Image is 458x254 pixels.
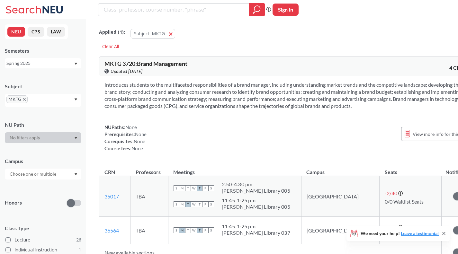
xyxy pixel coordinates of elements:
span: T [197,201,202,207]
label: Individual Instruction [5,246,81,254]
span: F [202,185,208,191]
div: Clear All [99,42,122,51]
input: Choose one or multiple [6,170,60,178]
td: TBA [130,217,168,244]
span: None [131,145,143,151]
span: F [202,227,208,233]
span: 1 [79,246,81,253]
td: TBA [130,176,168,217]
div: 2:50 - 4:30 pm [222,181,290,188]
div: 11:45 - 1:25 pm [222,197,290,204]
svg: Dropdown arrow [74,98,77,101]
div: [PERSON_NAME] Library 037 [222,230,290,236]
span: 26 [76,236,81,243]
span: S [174,227,179,233]
span: S [208,185,214,191]
button: NEU [7,27,25,37]
span: M [179,201,185,207]
svg: magnifying glass [253,5,261,14]
div: Spring 2025 [6,60,74,67]
span: T [185,201,191,207]
div: Dropdown arrow [5,169,81,180]
span: W [191,227,197,233]
th: Seats [380,162,441,176]
div: NUPaths: Prerequisites: Corequisites: Course fees: [104,124,147,152]
div: Subject [5,83,81,90]
label: Lecture [5,236,81,244]
span: W [191,201,197,207]
button: LAW [47,27,65,37]
span: T [185,227,191,233]
span: Updated [DATE] [111,68,142,75]
span: None [135,131,147,137]
div: [PERSON_NAME] Library 005 [222,188,290,194]
td: [GEOGRAPHIC_DATA] [301,176,380,217]
span: S [208,227,214,233]
span: MKTGX to remove pill [6,95,28,103]
span: MKTG 3720 : Brand Management [104,60,187,67]
span: 0/0 Waitlist Seats [385,198,424,205]
span: T [197,227,202,233]
span: M [179,227,185,233]
input: Class, professor, course number, "phrase" [103,4,244,15]
a: 36564 [104,227,119,233]
svg: Dropdown arrow [74,137,77,139]
div: magnifying glass [249,3,265,16]
th: Meetings [168,162,301,176]
p: Honors [5,199,22,206]
a: 35017 [104,193,119,199]
th: Campus [301,162,380,176]
button: Sign In [273,4,299,16]
span: We need your help! [361,231,439,236]
td: [GEOGRAPHIC_DATA] [301,217,380,244]
div: MKTGX to remove pillDropdown arrow [5,94,81,107]
div: Dropdown arrow [5,132,81,143]
svg: Dropdown arrow [74,63,77,65]
span: -4 / 40 [385,224,397,230]
div: 11:45 - 1:25 pm [222,223,290,230]
div: NU Path [5,121,81,128]
span: S [174,185,179,191]
div: CRN [104,169,115,176]
span: S [208,201,214,207]
span: Subject: MKTG [134,31,165,37]
span: None [125,124,137,130]
span: W [191,185,197,191]
span: T [185,185,191,191]
span: F [202,201,208,207]
span: None [134,138,145,144]
div: Semesters [5,47,81,54]
svg: X to remove pill [23,98,26,101]
button: CPS [28,27,44,37]
button: Subject: MKTG [130,29,175,39]
div: Spring 2025Dropdown arrow [5,58,81,68]
div: Campus [5,158,81,165]
span: S [174,201,179,207]
th: Professors [130,162,168,176]
a: Leave a testimonial [401,231,439,236]
span: Applied ( 1 ): [99,29,125,36]
span: Class Type [5,225,81,232]
span: T [197,185,202,191]
span: -2 / 40 [385,190,397,196]
div: [PERSON_NAME] Library 005 [222,204,290,210]
svg: Dropdown arrow [74,173,77,176]
span: M [179,185,185,191]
